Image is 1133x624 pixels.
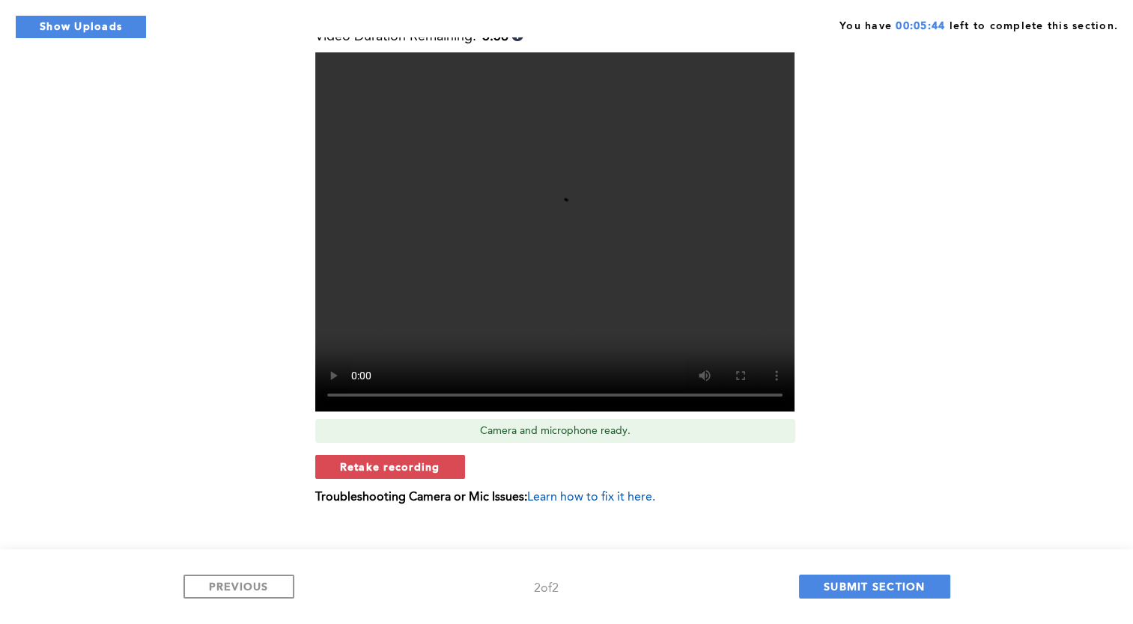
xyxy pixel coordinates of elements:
[315,455,465,479] button: Retake recording
[183,575,294,599] button: PREVIOUS
[896,21,945,31] span: 00:05:44
[15,15,147,39] button: Show Uploads
[315,492,527,504] b: Troubleshooting Camera or Mic Issues:
[824,579,926,593] span: SUBMIT SECTION
[534,578,559,599] div: 2 of 2
[839,15,1118,34] span: You have left to complete this section.
[799,575,950,599] button: SUBMIT SECTION
[527,492,655,504] span: Learn how to fix it here.
[315,419,795,443] div: Camera and microphone ready.
[340,459,440,474] span: Retake recording
[209,579,269,593] span: PREVIOUS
